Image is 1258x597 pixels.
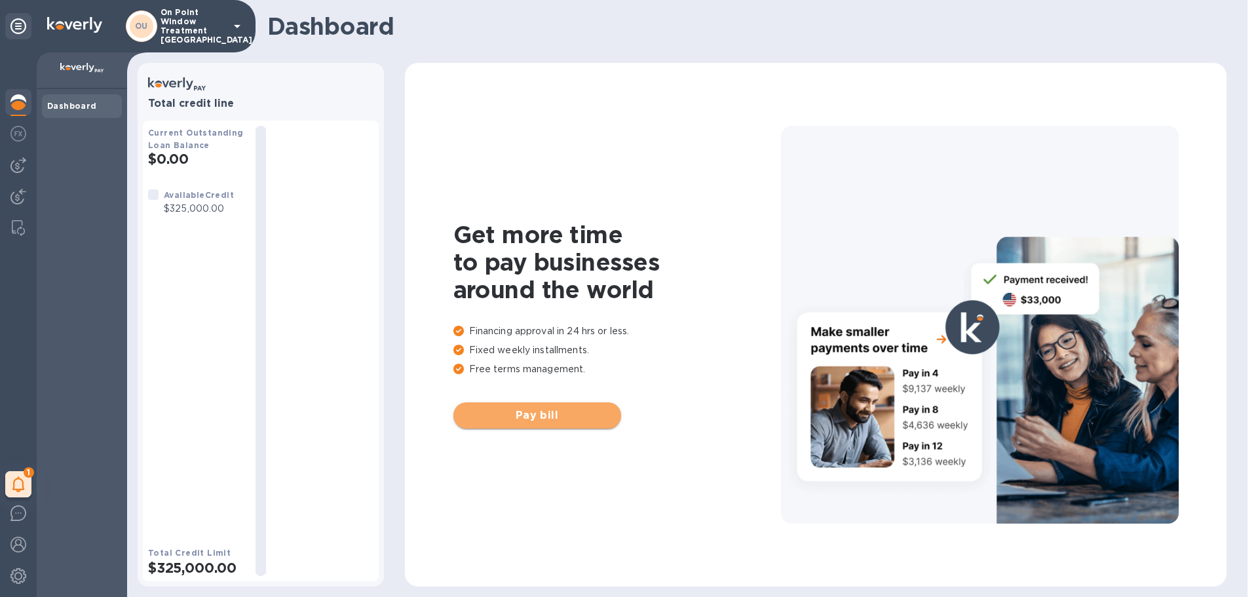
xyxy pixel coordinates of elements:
h2: $0.00 [148,151,245,167]
span: Pay bill [464,408,611,423]
p: On Point Window Treatment [GEOGRAPHIC_DATA] [161,8,226,45]
p: Financing approval in 24 hrs or less. [453,324,781,338]
p: Fixed weekly installments. [453,343,781,357]
b: Available Credit [164,190,234,200]
img: Foreign exchange [10,126,26,142]
b: Total Credit Limit [148,548,231,558]
p: $325,000.00 [164,202,234,216]
span: 1 [24,467,34,478]
h1: Dashboard [267,12,1220,40]
button: Pay bill [453,402,621,429]
img: Logo [47,17,102,33]
h2: $325,000.00 [148,560,245,576]
p: Free terms management. [453,362,781,376]
b: Current Outstanding Loan Balance [148,128,244,150]
h3: Total credit line [148,98,373,110]
b: OU [135,21,148,31]
h1: Get more time to pay businesses around the world [453,221,781,303]
b: Dashboard [47,101,97,111]
div: Unpin categories [5,13,31,39]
